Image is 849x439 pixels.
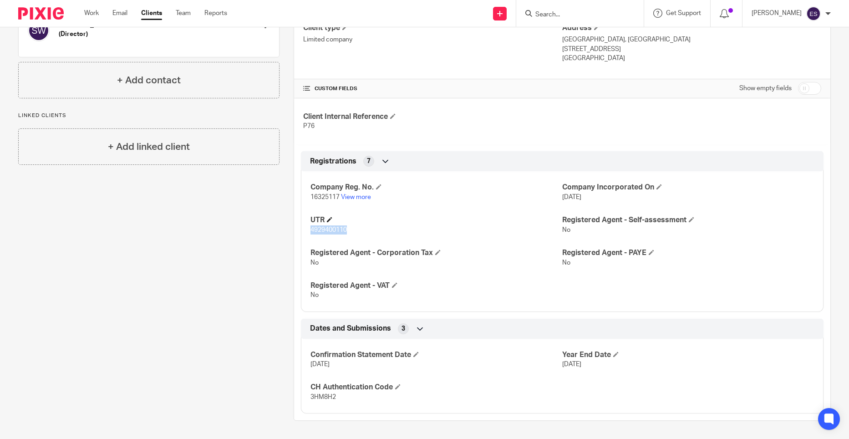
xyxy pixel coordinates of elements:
span: No [310,292,319,298]
a: Work [84,9,99,18]
span: Dates and Submissions [310,324,391,333]
span: [DATE] [562,194,581,200]
h4: Client Internal Reference [303,112,562,122]
h4: Registered Agent - Corporation Tax [310,248,562,258]
span: No [562,227,570,233]
span: 16325117 [310,194,340,200]
img: svg%3E [28,20,50,41]
input: Search [534,11,616,19]
a: Reports [204,9,227,18]
span: P76 [303,123,315,129]
h4: Registered Agent - PAYE [562,248,814,258]
p: [PERSON_NAME] [752,9,802,18]
span: Get Support [666,10,701,16]
h4: Year End Date [562,350,814,360]
h4: Address [562,23,821,33]
span: [DATE] [562,361,581,368]
span: 4929400110 [310,227,347,233]
span: 7 [367,157,371,166]
a: Team [176,9,191,18]
h4: Confirmation Statement Date [310,350,562,360]
h4: + Add contact [117,73,181,87]
h4: Company Reg. No. [310,183,562,192]
label: Show empty fields [739,84,792,93]
span: No [310,260,319,266]
h4: Company Incorporated On [562,183,814,192]
h5: (Director) [59,30,117,39]
a: View more [341,194,371,200]
span: No [562,260,570,266]
h4: UTR [310,215,562,225]
a: Clients [141,9,162,18]
p: [GEOGRAPHIC_DATA] [562,54,821,63]
span: 3HM8H2 [310,394,336,400]
span: 3 [402,324,405,333]
p: Limited company [303,35,562,44]
h4: CUSTOM FIELDS [303,85,562,92]
h4: + Add linked client [108,140,190,154]
h4: Registered Agent - Self-assessment [562,215,814,225]
p: [STREET_ADDRESS] [562,45,821,54]
h4: Client type [303,23,562,33]
span: Registrations [310,157,356,166]
img: Pixie [18,7,64,20]
p: Linked clients [18,112,280,119]
img: svg%3E [806,6,821,21]
span: [DATE] [310,361,330,368]
h4: Registered Agent - VAT [310,281,562,291]
p: [GEOGRAPHIC_DATA], [GEOGRAPHIC_DATA] [562,35,821,44]
h4: CH Authentication Code [310,383,562,392]
a: Email [112,9,127,18]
